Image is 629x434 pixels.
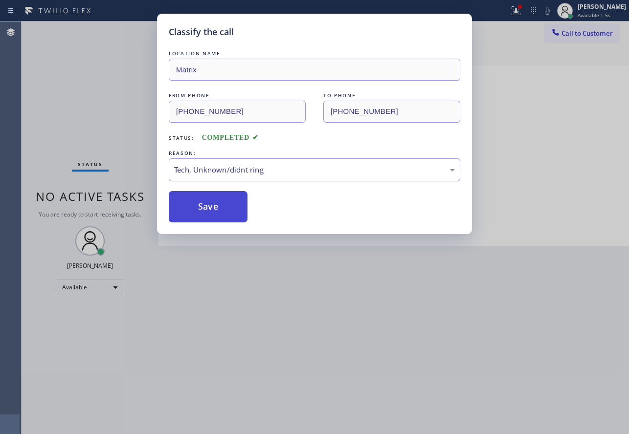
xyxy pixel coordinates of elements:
input: From phone [169,101,306,123]
div: FROM PHONE [169,90,306,101]
button: Save [169,191,247,222]
span: COMPLETED [202,134,259,141]
span: Status: [169,134,194,141]
h5: Classify the call [169,25,234,39]
div: LOCATION NAME [169,48,460,59]
div: Tech, Unknown/didnt ring [174,164,455,175]
div: REASON: [169,148,460,158]
input: To phone [323,101,460,123]
div: TO PHONE [323,90,460,101]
